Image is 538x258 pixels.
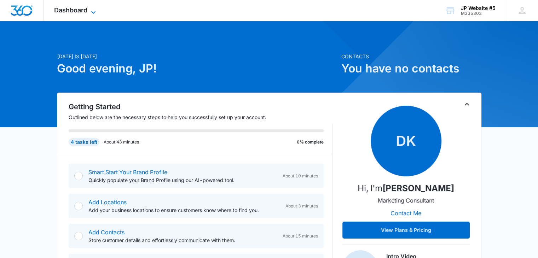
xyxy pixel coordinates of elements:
[88,236,277,244] p: Store customer details and effortlessly communicate with them.
[382,183,454,193] strong: [PERSON_NAME]
[283,173,318,179] span: About 10 minutes
[463,100,471,109] button: Toggle Collapse
[88,199,127,206] a: Add Locations
[57,53,337,60] p: [DATE] is [DATE]
[69,113,332,121] p: Outlined below are the necessary steps to help you successfully set up your account.
[88,229,125,236] a: Add Contacts
[57,60,337,77] h1: Good evening, JP!
[69,138,99,146] div: 4 tasks left
[104,139,139,145] p: About 43 minutes
[297,139,324,145] p: 0% complete
[341,60,481,77] h1: You have no contacts
[371,106,441,176] span: DK
[88,169,167,176] a: Smart Start Your Brand Profile
[342,222,470,239] button: View Plans & Pricing
[54,6,87,14] span: Dashboard
[341,53,481,60] p: Contacts
[461,5,496,11] div: account name
[69,101,332,112] h2: Getting Started
[461,11,496,16] div: account id
[88,206,280,214] p: Add your business locations to ensure customers know where to find you.
[283,233,318,239] span: About 15 minutes
[358,182,454,195] p: Hi, I'm
[88,176,277,184] p: Quickly populate your Brand Profile using our AI-powered tool.
[383,205,428,222] button: Contact Me
[378,196,434,205] p: Marketing Consultant
[285,203,318,209] span: About 3 minutes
